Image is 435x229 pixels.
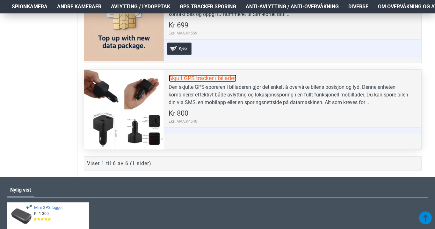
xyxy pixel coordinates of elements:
[169,22,189,29] span: Kr 699
[10,205,33,228] img: Mini GPS logger
[57,3,102,11] span: Andre kameraer
[12,3,48,11] span: Spionkamera
[34,205,85,211] a: Mini GPS logger
[169,75,236,82] a: Skjult GPS tracker i billader
[180,3,236,11] span: GPS Tracker Sporing
[246,3,339,11] span: Anti-avlytting / Anti-overvåkning
[84,70,164,150] a: Skjult GPS tracker i billader Skjult GPS tracker i billader
[169,110,189,117] span: Kr 800
[7,184,34,197] a: Nylig vist
[111,3,170,11] span: Avlytting / Lydopptak
[177,47,188,51] span: Kjøp
[169,30,198,36] span: Eks. MVA:Kr 559
[349,3,369,11] span: Diverse
[169,119,198,125] span: Eks. MVA:Kr 640
[34,211,49,217] span: Kr 1 300
[87,160,152,168] div: Viser 1 til 6 av 6 (1 sider)
[169,84,417,107] div: Den skjulte GPS-sporeren i billaderen gjør det enkelt å overvåke bilens posisjon og lyd. Denne en...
